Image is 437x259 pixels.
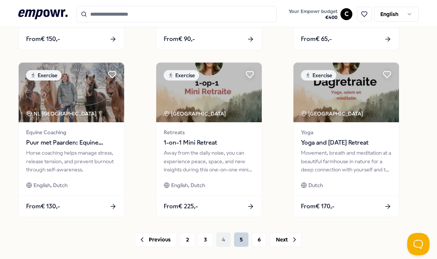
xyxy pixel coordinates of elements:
div: Exercise [301,70,336,80]
iframe: Help Scout Beacon - Open [407,233,430,255]
img: package image [293,63,399,122]
span: Dutch [308,181,323,189]
img: package image [156,63,262,122]
div: [GEOGRAPHIC_DATA] [164,110,227,118]
div: Away from the daily noise, you can experience peace, space, and new insights during this one-on-o... [164,149,254,174]
span: From € 90,- [164,34,195,44]
button: C [340,8,352,20]
span: From € 225,- [164,202,198,211]
span: English, Dutch [171,181,205,189]
span: Puur met Paarden: Equine coaching [26,138,117,148]
span: Equine Coaching [26,128,117,136]
span: English, Dutch [34,181,67,189]
div: Movement, breath and meditation at a beautiful farmhouse in nature for a deep connection with you... [301,149,392,174]
a: package imageExercise[GEOGRAPHIC_DATA] YogaYoga and [DATE] RetreatMovement, breath and meditation... [293,62,399,217]
a: package imageExercise[GEOGRAPHIC_DATA] Retreats1-on-1 Mini RetreatAway from the daily noise, you ... [156,62,262,217]
span: € 400 [289,15,337,20]
span: 1-on-1 Mini Retreat [164,138,254,148]
div: NL [GEOGRAPHIC_DATA] [26,110,98,118]
button: 6 [252,232,267,247]
span: Retreats [164,128,254,136]
input: Search for products, categories or subcategories [76,6,277,22]
span: Yoga [301,128,392,136]
button: Next [270,232,302,247]
button: Your Empowr budget€400 [287,7,339,22]
button: 5 [234,232,249,247]
span: From € 65,- [301,34,332,44]
a: Your Empowr budget€400 [286,6,340,22]
span: From € 170,- [301,202,334,211]
span: Your Empowr budget [289,9,337,15]
span: From € 150,- [26,34,60,44]
button: Previous [135,232,177,247]
a: package imageExerciseNL [GEOGRAPHIC_DATA] Equine CoachingPuur met Paarden: Equine coachingHorse c... [18,62,125,217]
span: From € 130,- [26,202,60,211]
div: Horse coaching helps manage stress, release tension, and prevent burnout through self-awareness. [26,149,117,174]
span: Yoga and [DATE] Retreat [301,138,392,148]
button: 2 [180,232,195,247]
button: 3 [198,232,213,247]
div: Exercise [26,70,62,80]
img: package image [19,63,124,122]
div: [GEOGRAPHIC_DATA] [301,110,364,118]
div: Exercise [164,70,199,80]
